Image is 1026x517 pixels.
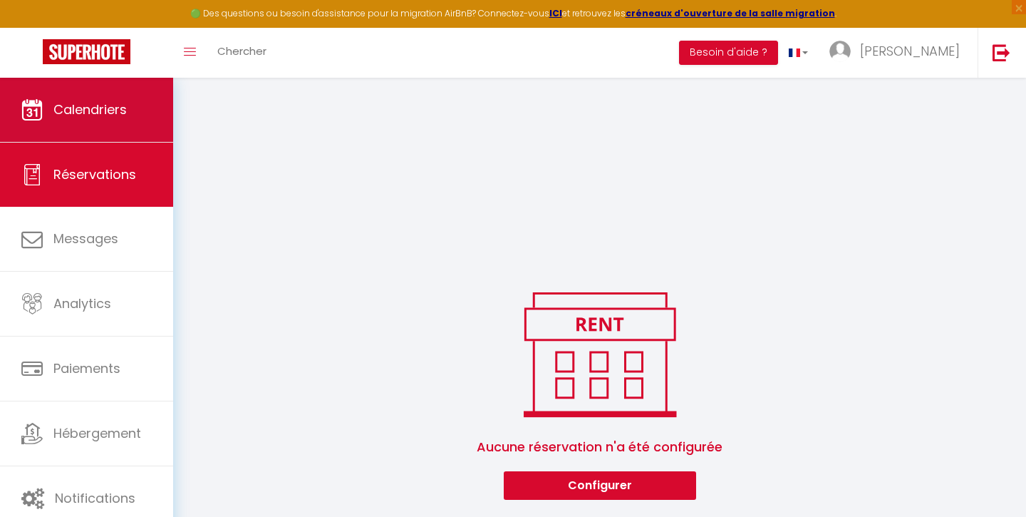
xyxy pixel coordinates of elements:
[53,165,136,183] span: Réservations
[819,28,978,78] a: ... [PERSON_NAME]
[509,286,690,423] img: rent.png
[53,230,118,247] span: Messages
[504,471,696,500] button: Configurer
[965,453,1015,506] iframe: Chat
[53,101,127,118] span: Calendriers
[190,423,1009,471] span: Aucune réservation n'a été configurée
[217,43,266,58] span: Chercher
[549,7,562,19] a: ICI
[11,6,54,48] button: Ouvrir le widget de chat LiveChat
[207,28,277,78] a: Chercher
[626,7,835,19] a: créneaux d'ouverture de la salle migration
[53,424,141,442] span: Hébergement
[53,295,111,312] span: Analytics
[679,41,778,65] button: Besoin d'aide ?
[43,39,130,64] img: Super Booking
[993,43,1010,61] img: logout
[55,489,135,507] span: Notifications
[860,42,960,60] span: [PERSON_NAME]
[53,359,120,377] span: Paiements
[829,41,851,62] img: ...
